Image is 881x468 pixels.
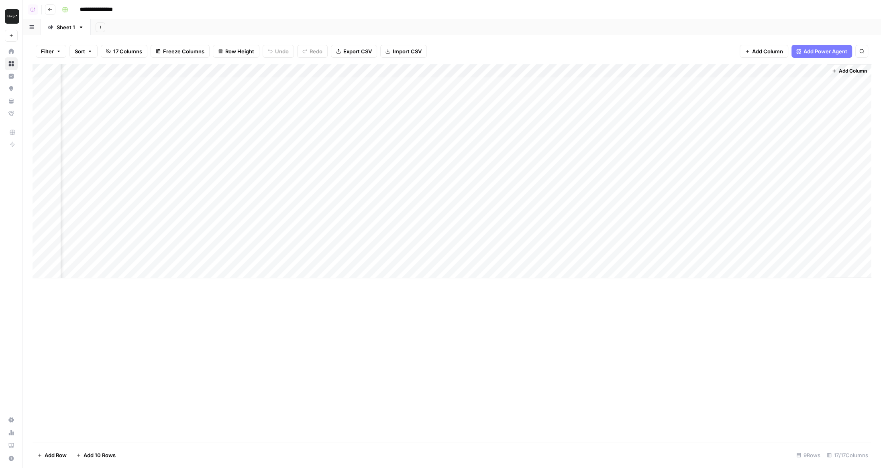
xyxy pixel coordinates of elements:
span: Add Row [45,451,67,459]
a: Browse [5,57,18,70]
a: Your Data [5,95,18,107]
button: Workspace: Klaviyo [5,6,18,26]
img: Klaviyo Logo [5,9,19,24]
a: Flightpath [5,107,18,120]
span: Add 10 Rows [84,451,116,459]
button: Add Column [828,66,870,76]
button: Freeze Columns [151,45,210,58]
a: Settings [5,413,18,426]
button: Import CSV [380,45,427,58]
span: Undo [275,47,289,55]
span: Import CSV [393,47,422,55]
button: Add Row [33,449,71,462]
a: Opportunities [5,82,18,95]
div: 17/17 Columns [824,449,871,462]
button: Row Height [213,45,259,58]
span: Add Power Agent [804,47,847,55]
span: Freeze Columns [163,47,204,55]
span: 17 Columns [113,47,142,55]
span: Add Column [839,67,867,75]
div: Sheet 1 [57,23,75,31]
span: Add Column [752,47,783,55]
span: Row Height [225,47,254,55]
a: Usage [5,426,18,439]
button: Add Column [740,45,788,58]
button: Undo [263,45,294,58]
button: Sort [69,45,98,58]
button: Help + Support [5,452,18,465]
button: Add 10 Rows [71,449,120,462]
a: Home [5,45,18,58]
span: Export CSV [343,47,372,55]
button: Add Power Agent [791,45,852,58]
a: Insights [5,70,18,83]
button: Filter [36,45,66,58]
a: Learning Hub [5,439,18,452]
a: Sheet 1 [41,19,91,35]
span: Redo [310,47,322,55]
span: Filter [41,47,54,55]
button: Redo [297,45,328,58]
button: Export CSV [331,45,377,58]
button: 17 Columns [101,45,147,58]
span: Sort [75,47,85,55]
div: 9 Rows [793,449,824,462]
